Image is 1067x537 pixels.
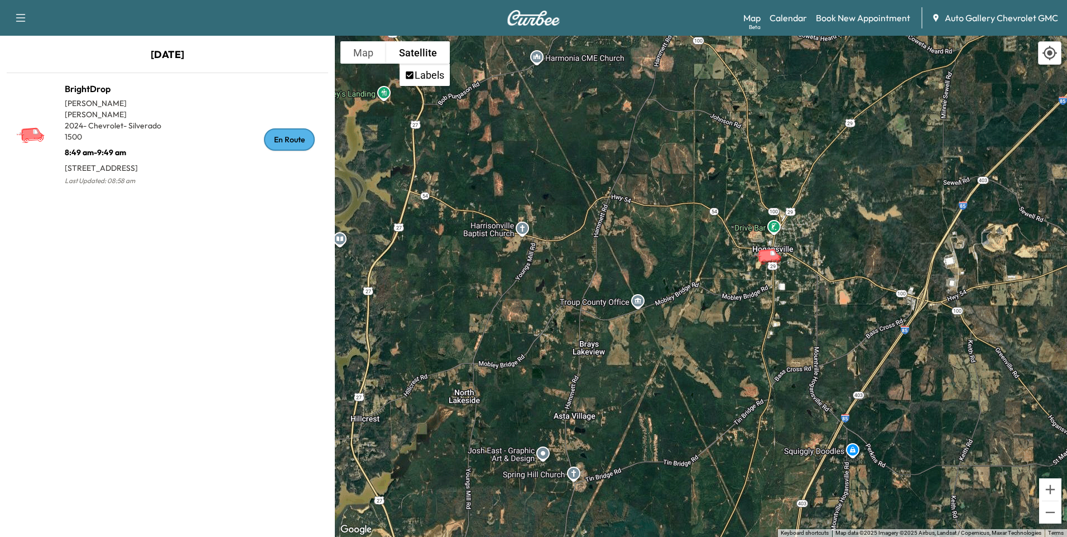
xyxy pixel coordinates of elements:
li: Labels [401,65,449,85]
p: 2024 - Chevrolet - Silverado 1500 [65,120,167,142]
button: Show satellite imagery [386,41,450,64]
div: En Route [264,128,315,151]
a: Book New Appointment [816,11,910,25]
a: Open this area in Google Maps (opens a new window) [338,522,374,537]
p: 8:49 am - 9:49 am [65,142,167,158]
p: [PERSON_NAME] [PERSON_NAME] [65,98,167,120]
a: MapBeta [743,11,761,25]
img: Curbee Logo [507,10,560,26]
label: Labels [415,69,444,81]
p: Last Updated: 08:58 am [65,174,167,188]
div: Beta [749,23,761,31]
img: Google [338,522,374,537]
button: Zoom out [1039,501,1061,524]
gmp-advanced-marker: BrightDrop [753,237,792,256]
a: Calendar [770,11,807,25]
ul: Show satellite imagery [400,64,450,86]
div: Recenter map [1038,41,1061,65]
button: Keyboard shortcuts [781,529,829,537]
span: Auto Gallery Chevrolet GMC [945,11,1058,25]
p: [STREET_ADDRESS] [65,158,167,174]
button: Show street map [340,41,386,64]
button: Zoom in [1039,478,1061,501]
h1: BrightDrop [65,82,167,95]
span: Map data ©2025 Imagery ©2025 Airbus, Landsat / Copernicus, Maxar Technologies [835,530,1041,536]
a: Terms (opens in new tab) [1048,530,1064,536]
